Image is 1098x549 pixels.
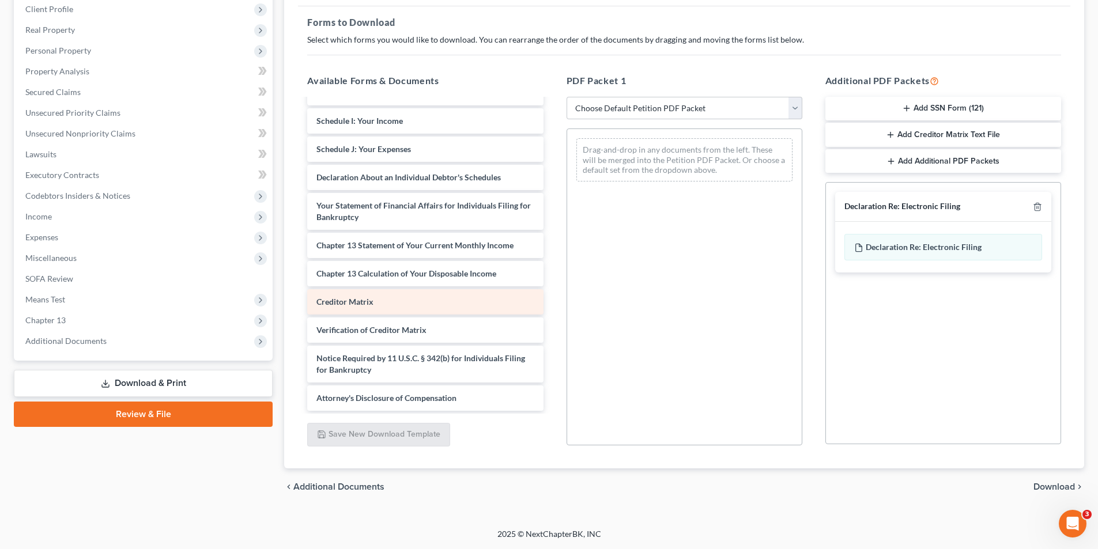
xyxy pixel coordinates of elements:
[825,97,1061,121] button: Add SSN Form (121)
[25,232,58,242] span: Expenses
[307,34,1061,46] p: Select which forms you would like to download. You can rearrange the order of the documents by dr...
[25,46,91,55] span: Personal Property
[25,128,135,138] span: Unsecured Nonpriority Claims
[1033,482,1075,491] span: Download
[14,370,273,397] a: Download & Print
[25,211,52,221] span: Income
[567,74,802,88] h5: PDF Packet 1
[316,144,411,154] span: Schedule J: Your Expenses
[825,74,1061,88] h5: Additional PDF Packets
[221,528,878,549] div: 2025 © NextChapterBK, INC
[1059,510,1086,537] iframe: Intercom live chat
[844,201,960,212] div: Declaration Re: Electronic Filing
[316,353,525,374] span: Notice Required by 11 U.S.C. § 342(b) for Individuals Filing for Bankruptcy
[316,88,418,97] span: Schedule H: Your Codebtors
[825,149,1061,173] button: Add Additional PDF Packets
[25,149,56,159] span: Lawsuits
[307,423,450,447] button: Save New Download Template
[25,108,120,118] span: Unsecured Priority Claims
[16,61,273,82] a: Property Analysis
[1082,510,1092,519] span: 3
[16,165,273,185] a: Executory Contracts
[25,4,73,14] span: Client Profile
[14,402,273,427] a: Review & File
[307,16,1061,29] h5: Forms to Download
[316,240,514,250] span: Chapter 13 Statement of Your Current Monthly Income
[25,336,107,346] span: Additional Documents
[25,315,66,325] span: Chapter 13
[25,294,65,304] span: Means Test
[16,82,273,103] a: Secured Claims
[293,482,384,491] span: Additional Documents
[284,482,293,491] i: chevron_left
[25,66,89,76] span: Property Analysis
[576,138,793,181] div: Drag-and-drop in any documents from the left. These will be merged into the Petition PDF Packet. ...
[307,74,543,88] h5: Available Forms & Documents
[25,87,81,97] span: Secured Claims
[316,325,427,335] span: Verification of Creditor Matrix
[25,170,99,180] span: Executory Contracts
[16,144,273,165] a: Lawsuits
[16,268,273,289] a: SOFA Review
[1075,482,1084,491] i: chevron_right
[25,191,130,200] span: Codebtors Insiders & Notices
[866,242,982,252] span: Declaration Re: Electronic Filing
[25,274,73,283] span: SOFA Review
[1033,482,1084,491] button: Download chevron_right
[16,123,273,144] a: Unsecured Nonpriority Claims
[16,103,273,123] a: Unsecured Priority Claims
[825,123,1061,147] button: Add Creditor Matrix Text File
[316,200,531,222] span: Your Statement of Financial Affairs for Individuals Filing for Bankruptcy
[25,253,77,263] span: Miscellaneous
[316,393,456,403] span: Attorney's Disclosure of Compensation
[316,116,403,126] span: Schedule I: Your Income
[316,172,501,182] span: Declaration About an Individual Debtor's Schedules
[316,297,373,306] span: Creditor Matrix
[25,25,75,35] span: Real Property
[316,268,496,278] span: Chapter 13 Calculation of Your Disposable Income
[284,482,384,491] a: chevron_left Additional Documents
